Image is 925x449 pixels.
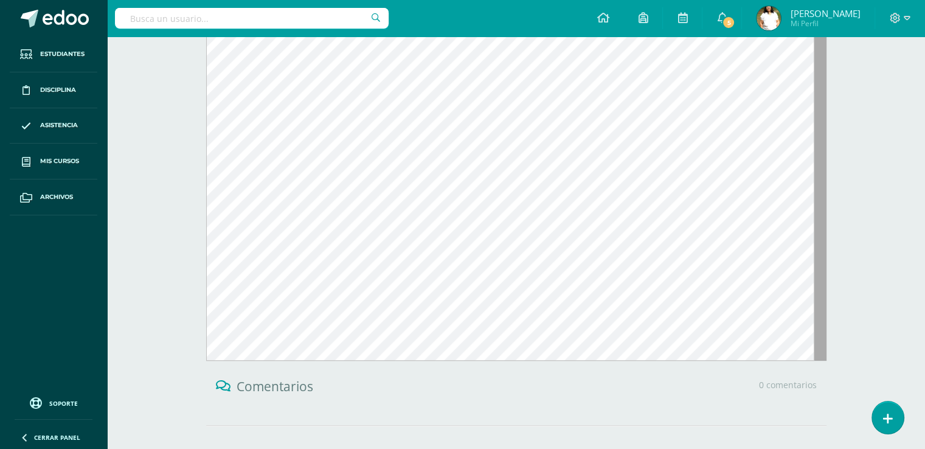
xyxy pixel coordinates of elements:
[790,18,860,29] span: Mi Perfil
[40,120,78,130] span: Asistencia
[49,399,78,408] span: Soporte
[10,37,97,72] a: Estudiantes
[722,16,735,29] span: 5
[40,49,85,59] span: Estudiantes
[10,179,97,215] a: Archivos
[15,394,92,411] a: Soporte
[10,72,97,108] a: Disciplina
[40,156,79,166] span: Mis cursos
[759,376,817,394] div: 0 comentarios
[790,7,860,19] span: [PERSON_NAME]
[237,377,313,394] span: Comentarios
[40,85,76,95] span: Disciplina
[34,433,80,442] span: Cerrar panel
[10,108,97,144] a: Asistencia
[115,8,389,29] input: Busca un usuario...
[10,144,97,179] a: Mis cursos
[40,192,73,202] span: Archivos
[757,6,781,30] img: c7b04b25378ff11843444faa8800c300.png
